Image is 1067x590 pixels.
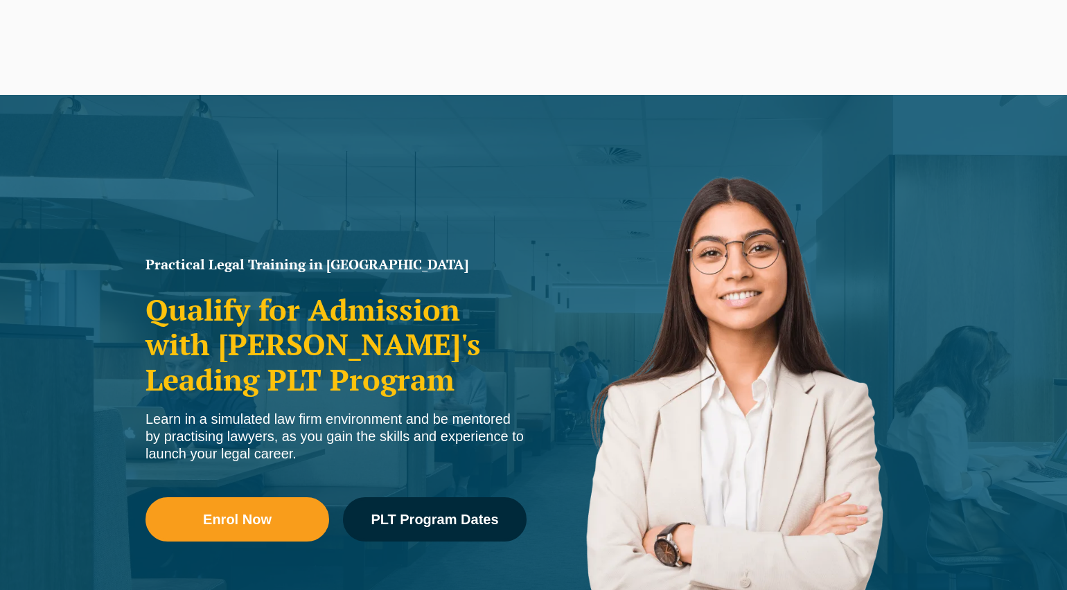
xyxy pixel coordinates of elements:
[145,258,527,271] h1: Practical Legal Training in [GEOGRAPHIC_DATA]
[203,512,272,526] span: Enrol Now
[145,292,527,397] h2: Qualify for Admission with [PERSON_NAME]'s Leading PLT Program
[371,512,498,526] span: PLT Program Dates
[145,411,527,463] div: Learn in a simulated law firm environment and be mentored by practising lawyers, as you gain the ...
[145,497,329,542] a: Enrol Now
[343,497,527,542] a: PLT Program Dates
